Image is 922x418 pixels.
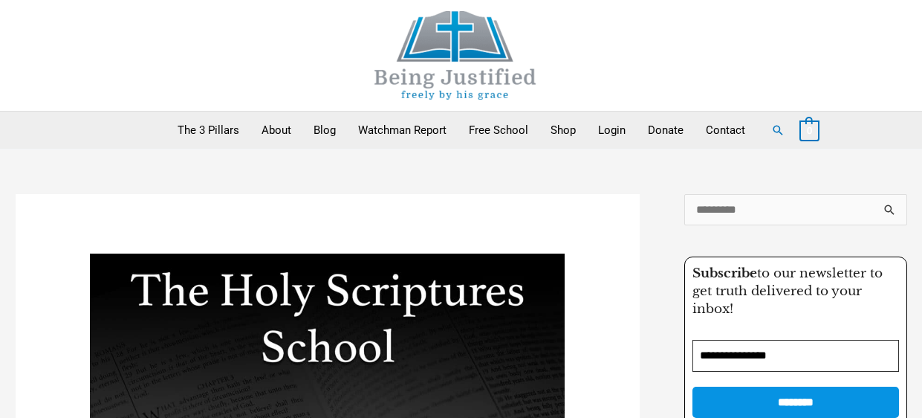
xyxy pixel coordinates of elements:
[799,123,819,137] a: View Shopping Cart, empty
[637,112,695,149] a: Donate
[587,112,637,149] a: Login
[539,112,587,149] a: Shop
[692,266,883,317] span: to our newsletter to get truth delivered to your inbox!
[166,112,250,149] a: The 3 Pillars
[458,112,539,149] a: Free School
[692,340,899,372] input: Email Address *
[347,112,458,149] a: Watchman Report
[166,112,756,149] nav: Primary Site Navigation
[344,11,567,100] img: Being Justified
[695,112,756,149] a: Contact
[250,112,302,149] a: About
[807,125,812,136] span: 0
[302,112,347,149] a: Blog
[771,123,785,137] a: Search button
[692,266,757,281] strong: Subscribe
